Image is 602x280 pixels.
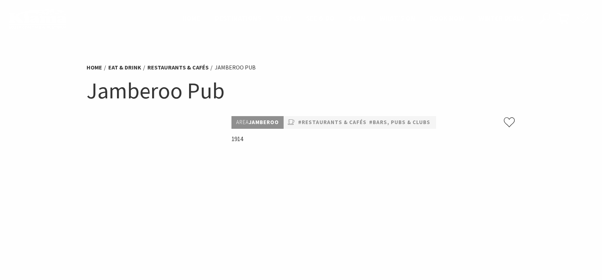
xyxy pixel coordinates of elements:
[276,14,292,22] span: Stay
[215,63,256,72] li: Jamberoo Pub
[108,64,141,71] a: Eat & Drink
[380,14,415,22] span: What’s On
[306,14,335,23] a: See & Do
[430,14,464,22] span: Book now
[87,64,102,71] a: Home
[276,14,292,23] a: Stay
[306,14,335,22] span: See & Do
[349,14,365,22] span: Plan
[147,64,209,71] a: Restaurants & Cafés
[369,118,430,127] a: #Bars, Pubs & Clubs
[175,13,531,25] nav: Main Menu
[182,14,201,22] span: Home
[215,14,261,23] a: Destinations
[380,14,415,23] a: What’s On
[9,9,67,29] img: Kiama Logo
[430,14,464,23] a: Book now
[215,14,261,22] span: Destinations
[349,14,365,23] a: Plan
[298,118,367,127] a: #Restaurants & Cafés
[478,14,524,23] a: Winter Deals
[87,76,515,105] h1: Jamberoo Pub
[478,14,524,22] span: Winter Deals
[231,116,284,129] p: Jamberoo
[236,119,249,126] span: Area
[182,14,201,23] a: Home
